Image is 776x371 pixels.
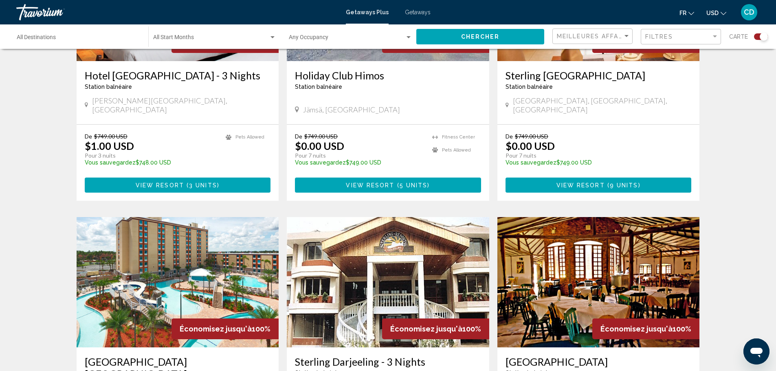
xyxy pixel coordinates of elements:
[85,159,136,166] span: Vous sauvegardez
[85,69,271,81] a: Hotel [GEOGRAPHIC_DATA] - 3 Nights
[506,83,553,90] span: Station balnéaire
[506,159,556,166] span: Vous sauvegardez
[85,152,218,159] p: Pour 3 nuits
[295,83,342,90] span: Station balnéaire
[600,325,673,333] span: Économisez jusqu'à
[303,105,400,114] span: Jämsä, [GEOGRAPHIC_DATA]
[136,182,184,189] span: View Resort
[295,356,481,368] a: Sterling Darjeeling - 3 Nights
[592,318,699,339] div: 100%
[295,159,346,166] span: Vous sauvegardez
[442,147,471,153] span: Pets Allowed
[641,29,721,45] button: Filter
[295,152,424,159] p: Pour 7 nuits
[85,140,134,152] p: $1.00 USD
[184,182,220,189] span: ( )
[85,133,92,140] span: De
[506,133,513,140] span: De
[85,83,132,90] span: Station balnéaire
[235,134,264,140] span: Pets Allowed
[416,29,544,44] button: Chercher
[506,69,692,81] a: Sterling [GEOGRAPHIC_DATA]
[739,4,760,21] button: User Menu
[506,356,692,368] a: [GEOGRAPHIC_DATA]
[295,159,424,166] p: $749.00 USD
[497,217,700,347] img: 2692O01X.jpg
[442,134,475,140] span: Fitness Center
[515,133,548,140] span: $749.00 USD
[743,338,769,364] iframe: Bouton de lancement de la fenêtre de messagerie
[405,9,431,15] a: Getaways
[390,325,462,333] span: Économisez jusqu'à
[645,33,673,40] span: Filtres
[557,33,634,40] span: Meilleures affaires
[85,178,271,193] button: View Resort(3 units)
[706,10,719,16] span: USD
[16,4,338,20] a: Travorium
[506,152,684,159] p: Pour 7 nuits
[679,7,694,19] button: Change language
[295,69,481,81] a: Holiday Club Himos
[610,182,638,189] span: 9 units
[400,182,428,189] span: 5 units
[744,8,754,16] span: CD
[729,31,748,42] span: Carte
[556,182,605,189] span: View Resort
[189,182,217,189] span: 3 units
[171,318,279,339] div: 100%
[461,34,500,40] span: Chercher
[513,96,692,114] span: [GEOGRAPHIC_DATA], [GEOGRAPHIC_DATA], [GEOGRAPHIC_DATA]
[295,178,481,193] button: View Resort(5 units)
[605,182,641,189] span: ( )
[382,318,489,339] div: 100%
[92,96,270,114] span: [PERSON_NAME][GEOGRAPHIC_DATA], [GEOGRAPHIC_DATA]
[706,7,726,19] button: Change currency
[304,133,338,140] span: $749.00 USD
[557,33,630,40] mat-select: Sort by
[395,182,430,189] span: ( )
[506,140,555,152] p: $0.00 USD
[346,9,389,15] a: Getaways Plus
[295,140,344,152] p: $0.00 USD
[679,10,686,16] span: fr
[295,133,302,140] span: De
[506,159,684,166] p: $749.00 USD
[346,182,394,189] span: View Resort
[77,217,279,347] img: RGF1E01X.jpg
[94,133,128,140] span: $749.00 USD
[506,178,692,193] button: View Resort(9 units)
[287,217,489,347] img: 3108E01L.jpg
[180,325,252,333] span: Économisez jusqu'à
[85,159,218,166] p: $748.00 USD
